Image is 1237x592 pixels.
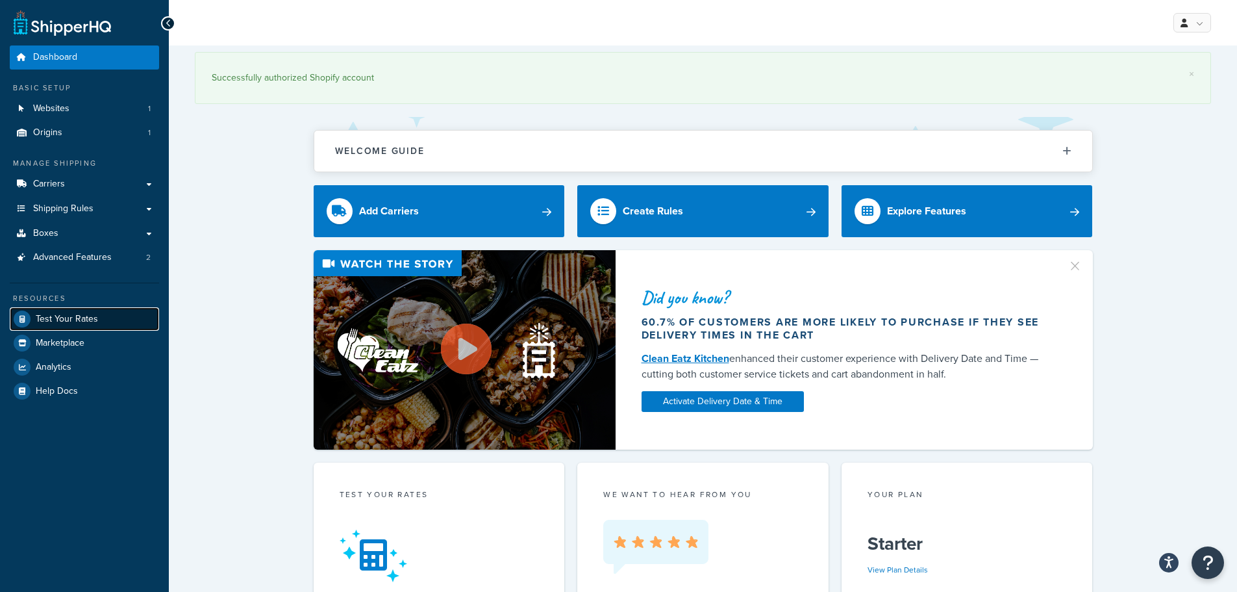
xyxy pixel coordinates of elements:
[10,172,159,196] a: Carriers
[868,489,1067,504] div: Your Plan
[868,564,928,576] a: View Plan Details
[10,355,159,379] a: Analytics
[642,391,804,412] a: Activate Delivery Date & Time
[1189,69,1194,79] a: ×
[146,252,151,263] span: 2
[577,185,829,237] a: Create Rules
[642,351,1052,382] div: enhanced their customer experience with Delivery Date and Time — cutting both customer service ti...
[36,314,98,325] span: Test Your Rates
[36,386,78,397] span: Help Docs
[10,222,159,246] a: Boxes
[10,97,159,121] li: Websites
[10,97,159,121] a: Websites1
[642,316,1052,342] div: 60.7% of customers are more likely to purchase if they see delivery times in the cart
[887,202,966,220] div: Explore Features
[10,246,159,270] a: Advanced Features2
[10,331,159,355] a: Marketplace
[10,246,159,270] li: Advanced Features
[148,103,151,114] span: 1
[10,158,159,169] div: Manage Shipping
[33,203,94,214] span: Shipping Rules
[10,121,159,145] a: Origins1
[314,185,565,237] a: Add Carriers
[10,380,159,403] a: Help Docs
[868,534,1067,554] h5: Starter
[10,293,159,304] div: Resources
[340,489,539,504] div: Test your rates
[10,83,159,94] div: Basic Setup
[314,131,1092,172] button: Welcome Guide
[33,252,112,263] span: Advanced Features
[10,197,159,221] a: Shipping Rules
[212,69,1194,87] div: Successfully authorized Shopify account
[623,202,683,220] div: Create Rules
[642,351,729,366] a: Clean Eatz Kitchen
[33,103,69,114] span: Websites
[10,307,159,331] a: Test Your Rates
[148,127,151,138] span: 1
[335,146,425,156] h2: Welcome Guide
[10,121,159,145] li: Origins
[36,362,71,373] span: Analytics
[33,52,77,63] span: Dashboard
[33,228,58,239] span: Boxes
[33,127,62,138] span: Origins
[842,185,1093,237] a: Explore Features
[314,250,616,450] img: Video thumbnail
[33,179,65,190] span: Carriers
[642,289,1052,307] div: Did you know?
[1192,547,1224,579] button: Open Resource Center
[36,338,84,349] span: Marketplace
[359,202,419,220] div: Add Carriers
[603,489,803,500] p: we want to hear from you
[10,45,159,70] a: Dashboard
